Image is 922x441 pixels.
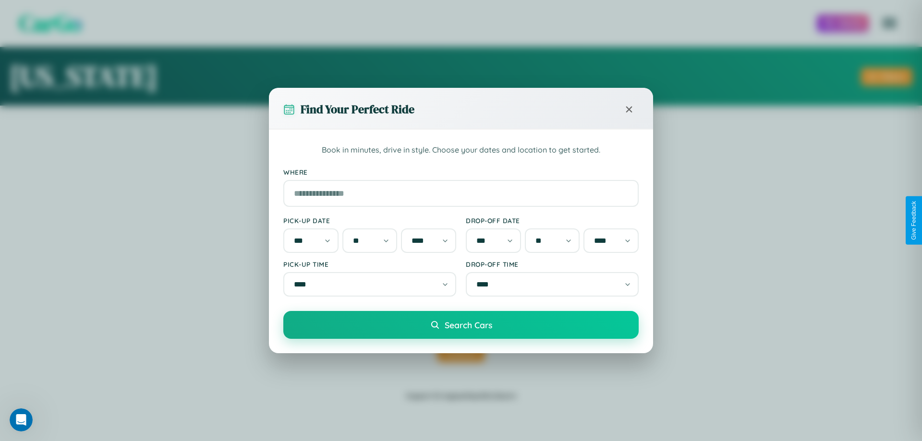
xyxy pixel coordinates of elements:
span: Search Cars [445,320,492,330]
label: Where [283,168,639,176]
label: Pick-up Date [283,216,456,225]
h3: Find Your Perfect Ride [301,101,414,117]
button: Search Cars [283,311,639,339]
p: Book in minutes, drive in style. Choose your dates and location to get started. [283,144,639,156]
label: Drop-off Time [466,260,639,268]
label: Drop-off Date [466,216,639,225]
label: Pick-up Time [283,260,456,268]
